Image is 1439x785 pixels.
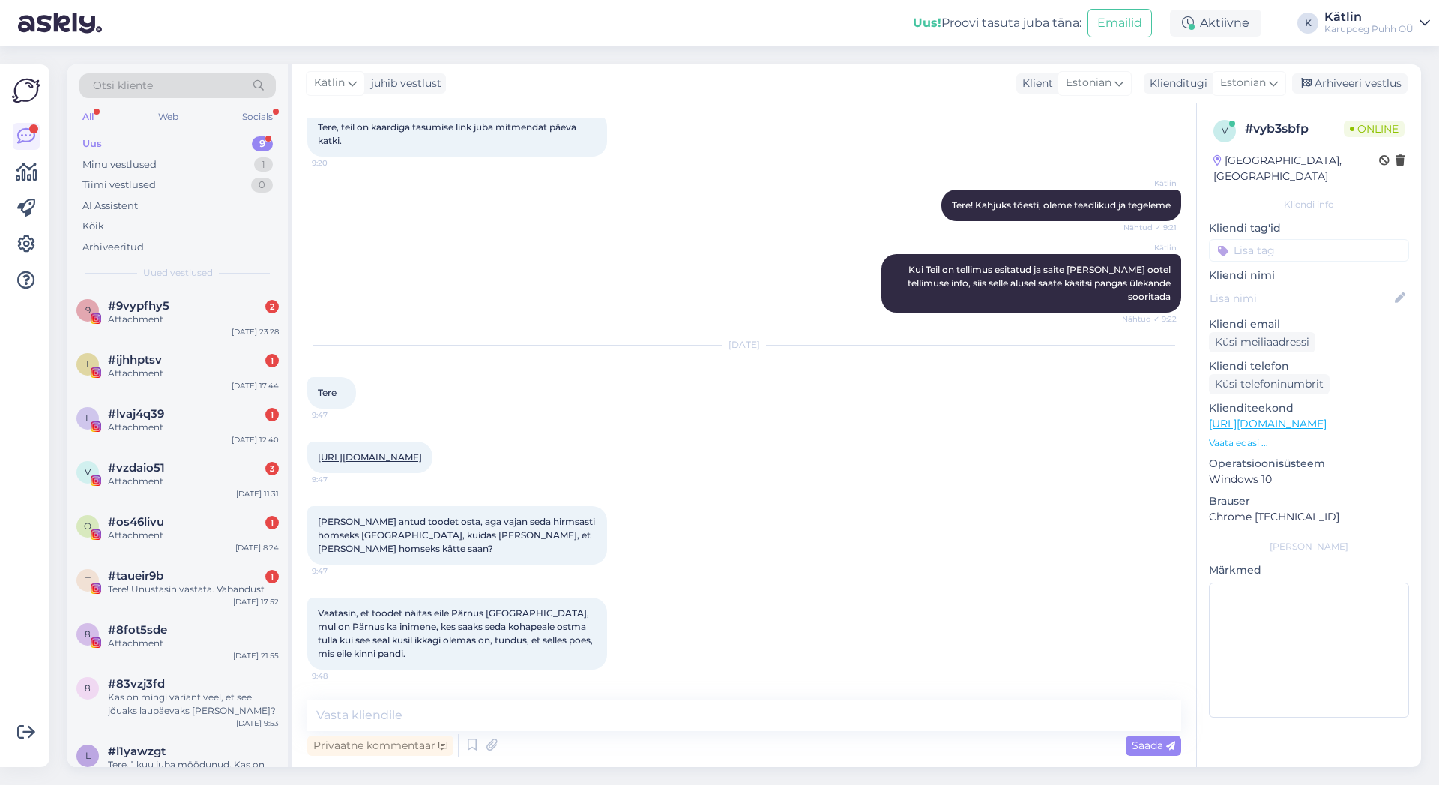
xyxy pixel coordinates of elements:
[108,299,169,313] span: #9vypfhy5
[12,76,40,105] img: Askly Logo
[1220,75,1266,91] span: Estonian
[233,650,279,661] div: [DATE] 21:55
[108,623,167,637] span: #8fot5sde
[1066,75,1111,91] span: Estonian
[265,408,279,421] div: 1
[1213,153,1379,184] div: [GEOGRAPHIC_DATA], [GEOGRAPHIC_DATA]
[1209,374,1330,394] div: Küsi telefoninumbrit
[1209,198,1409,211] div: Kliendi info
[85,574,91,586] span: t
[108,515,164,529] span: #os46livu
[236,488,279,499] div: [DATE] 11:31
[251,178,273,193] div: 0
[108,475,279,488] div: Attachment
[236,718,279,729] div: [DATE] 9:53
[265,516,279,529] div: 1
[1209,400,1409,416] p: Klienditeekond
[1209,472,1409,487] p: Windows 10
[1016,76,1053,91] div: Klient
[82,178,156,193] div: Tiimi vestlused
[1120,313,1177,325] span: Nähtud ✓ 9:22
[1209,316,1409,332] p: Kliendi email
[1120,178,1177,189] span: Kätlin
[1209,436,1409,450] p: Vaata edasi ...
[84,520,91,532] span: o
[85,682,91,694] span: 8
[1209,562,1409,578] p: Märkmed
[1209,456,1409,472] p: Operatsioonisüsteem
[307,338,1181,352] div: [DATE]
[318,121,579,146] span: Tere, teil on kaardiga tasumise link juba mitmendat päeva katki.
[365,76,441,91] div: juhib vestlust
[108,353,162,367] span: #ijhhptsv
[1324,11,1414,23] div: Kätlin
[312,409,368,421] span: 9:47
[108,569,163,583] span: #taueir9b
[318,451,422,463] a: [URL][DOMAIN_NAME]
[232,434,279,445] div: [DATE] 12:40
[143,266,213,280] span: Uued vestlused
[1209,417,1327,430] a: [URL][DOMAIN_NAME]
[1209,220,1409,236] p: Kliendi tag'id
[318,516,597,554] span: [PERSON_NAME] antud toodet osta, aga vajan seda hirmsasti homseks [GEOGRAPHIC_DATA], kuidas [PERS...
[108,691,279,718] div: Kas on mingi variant veel, et see jõuaks laupäevaks [PERSON_NAME]?
[1344,121,1405,137] span: Online
[85,466,91,478] span: v
[108,367,279,380] div: Attachment
[252,136,273,151] div: 9
[233,596,279,607] div: [DATE] 17:52
[108,583,279,596] div: Tere! Unustasin vastata. Vabandust
[85,628,91,640] span: 8
[85,750,91,761] span: l
[108,461,165,475] span: #vzdaio51
[318,387,337,398] span: Tere
[1209,540,1409,553] div: [PERSON_NAME]
[86,358,89,370] span: i
[1297,13,1318,34] div: K
[85,304,91,316] span: 9
[1209,358,1409,374] p: Kliendi telefon
[265,354,279,367] div: 1
[265,300,279,313] div: 2
[1144,76,1207,91] div: Klienditugi
[1120,242,1177,253] span: Kätlin
[79,107,97,127] div: All
[108,758,279,785] div: Tere. 1 kuu juba möödunud. Kas on selgust saadud [PERSON_NAME] epoodi uued monster high tooted li...
[108,529,279,542] div: Attachment
[108,677,165,691] span: #83vzj3fd
[1324,11,1430,35] a: KätlinKarupoeg Puhh OÜ
[1222,125,1228,136] span: v
[108,313,279,326] div: Attachment
[235,542,279,553] div: [DATE] 8:24
[312,670,368,682] span: 9:48
[1209,493,1409,509] p: Brauser
[1210,290,1392,307] input: Lisa nimi
[85,412,91,424] span: l
[1245,120,1344,138] div: # vyb3sbfp
[312,157,368,169] span: 9:20
[913,16,941,30] b: Uus!
[1170,10,1261,37] div: Aktiivne
[108,637,279,650] div: Attachment
[155,107,181,127] div: Web
[913,14,1081,32] div: Proovi tasuta juba täna:
[239,107,276,127] div: Socials
[232,326,279,337] div: [DATE] 23:28
[254,157,273,172] div: 1
[1209,268,1409,283] p: Kliendi nimi
[1087,9,1152,37] button: Emailid
[1292,73,1408,94] div: Arhiveeri vestlus
[93,78,153,94] span: Otsi kliente
[908,264,1173,302] span: Kui Teil on tellimus esitatud ja saite [PERSON_NAME] ootel tellimuse info, siis selle alusel saat...
[312,565,368,577] span: 9:47
[952,199,1171,211] span: Tere! Kahjuks tõesti, oleme teadlikud ja tegeleme
[82,136,102,151] div: Uus
[307,736,453,756] div: Privaatne kommentaar
[82,157,157,172] div: Minu vestlused
[265,462,279,475] div: 3
[1324,23,1414,35] div: Karupoeg Puhh OÜ
[1209,332,1315,352] div: Küsi meiliaadressi
[1132,739,1175,752] span: Saada
[312,474,368,485] span: 9:47
[1209,509,1409,525] p: Chrome [TECHNICAL_ID]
